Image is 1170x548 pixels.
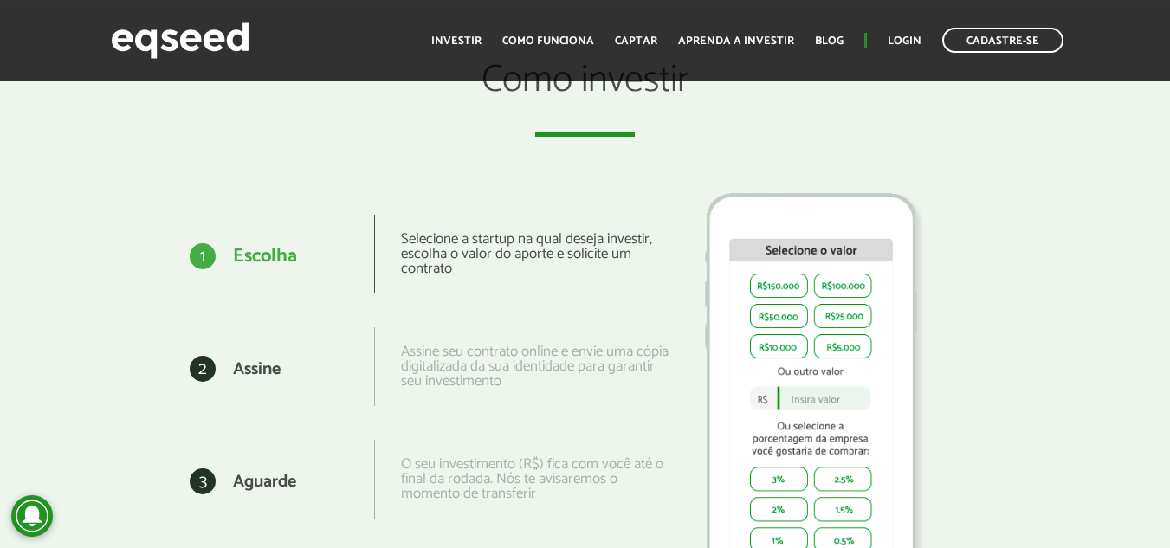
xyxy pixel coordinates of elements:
a: Aprenda a investir [678,35,794,47]
a: Blog [815,35,844,47]
div: 3 [190,468,216,494]
a: Cadastre-se [942,28,1063,53]
div: 2 [190,356,216,382]
img: EqSeed [111,17,249,63]
div: Selecione a startup na qual deseja investir, escolha o valor do aporte e solicite um contrato [374,215,669,293]
h2: Como investir [261,60,910,136]
div: Aguarde [233,474,296,491]
a: Captar [615,35,657,47]
div: Escolha [233,247,297,266]
a: Investir [431,35,482,47]
div: 1 [190,243,216,269]
div: Assine seu contrato online e envie uma cópia digitalizada da sua identidade para garantir seu inv... [374,327,669,406]
div: Assine [233,361,281,378]
a: Login [888,35,921,47]
div: O seu investimento (R$) fica com você até o final da rodada. Nós te avisaremos o momento de trans... [374,440,669,519]
a: Como funciona [502,35,594,47]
